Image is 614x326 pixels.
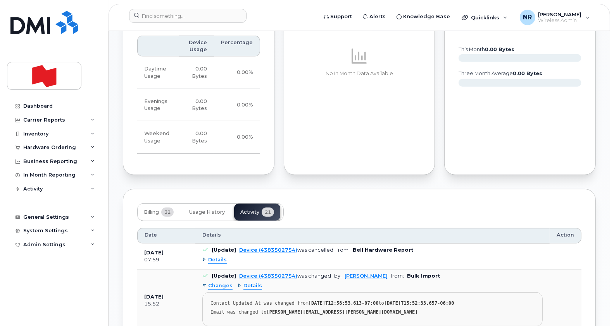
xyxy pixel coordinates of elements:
div: was changed [239,273,331,279]
span: 32 [161,208,174,217]
strong: [PERSON_NAME][EMAIL_ADDRESS][PERSON_NAME][DOMAIN_NAME] [267,309,418,315]
b: [Update] [212,273,236,279]
input: Find something... [129,9,247,23]
a: Device (4383502754) [239,273,297,279]
tspan: 0.00 Bytes [485,46,514,52]
div: Quicklinks [456,10,513,25]
td: 0.00 Bytes [179,121,214,154]
div: 07:59 [144,256,188,263]
span: Changes [208,282,233,290]
div: Contact Updated At was changed from to [210,300,535,306]
td: 0.00% [214,57,260,89]
span: by: [334,273,341,279]
td: Daytime Usage [137,57,179,89]
b: Bulk Import [407,273,440,279]
span: from: [391,273,404,279]
b: [Update] [212,247,236,253]
span: Wireless Admin [538,17,582,24]
tspan: 0.00 Bytes [513,70,542,76]
div: 15:52 [144,300,188,307]
th: Device Usage [179,36,214,57]
span: Usage History [189,209,225,215]
td: 0.00 Bytes [179,57,214,89]
div: Email was changed to [210,309,535,315]
td: Weekend Usage [137,121,179,154]
text: three month average [458,70,542,76]
span: Support [330,13,352,21]
tr: Weekdays from 6:00pm to 8:00am [137,89,260,122]
b: [DATE] [144,250,164,256]
span: [PERSON_NAME] [538,11,582,17]
a: Knowledge Base [391,9,455,24]
strong: [DATE]T15:52:33.657-06:00 [384,300,454,306]
th: Action [550,228,581,244]
tr: Friday from 6:00pm to Monday 8:00am [137,121,260,154]
span: Knowledge Base [403,13,450,21]
span: NR [523,13,532,22]
b: Bell Hardware Report [353,247,413,253]
td: 0.00% [214,89,260,122]
p: No In Month Data Available [298,70,421,77]
td: Evenings Usage [137,89,179,122]
td: 0.00% [214,121,260,154]
b: [DATE] [144,294,164,300]
span: from: [336,247,350,253]
span: Billing [144,209,159,215]
a: Support [318,9,357,24]
div: was cancelled [239,247,333,253]
strong: [DATE]T12:58:53.613-07:00 [309,300,379,306]
td: 0.00 Bytes [179,89,214,122]
a: Alerts [357,9,391,24]
th: Percentage [214,36,260,57]
div: Nancy Robitaille [514,10,595,25]
span: Details [243,282,262,290]
text: this month [458,46,514,52]
span: Date [145,232,157,238]
a: [PERSON_NAME] [345,273,388,279]
span: Quicklinks [471,14,499,21]
span: Details [202,232,221,238]
span: Alerts [369,13,386,21]
a: Device (4383502754) [239,247,297,253]
span: Details [208,256,227,264]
